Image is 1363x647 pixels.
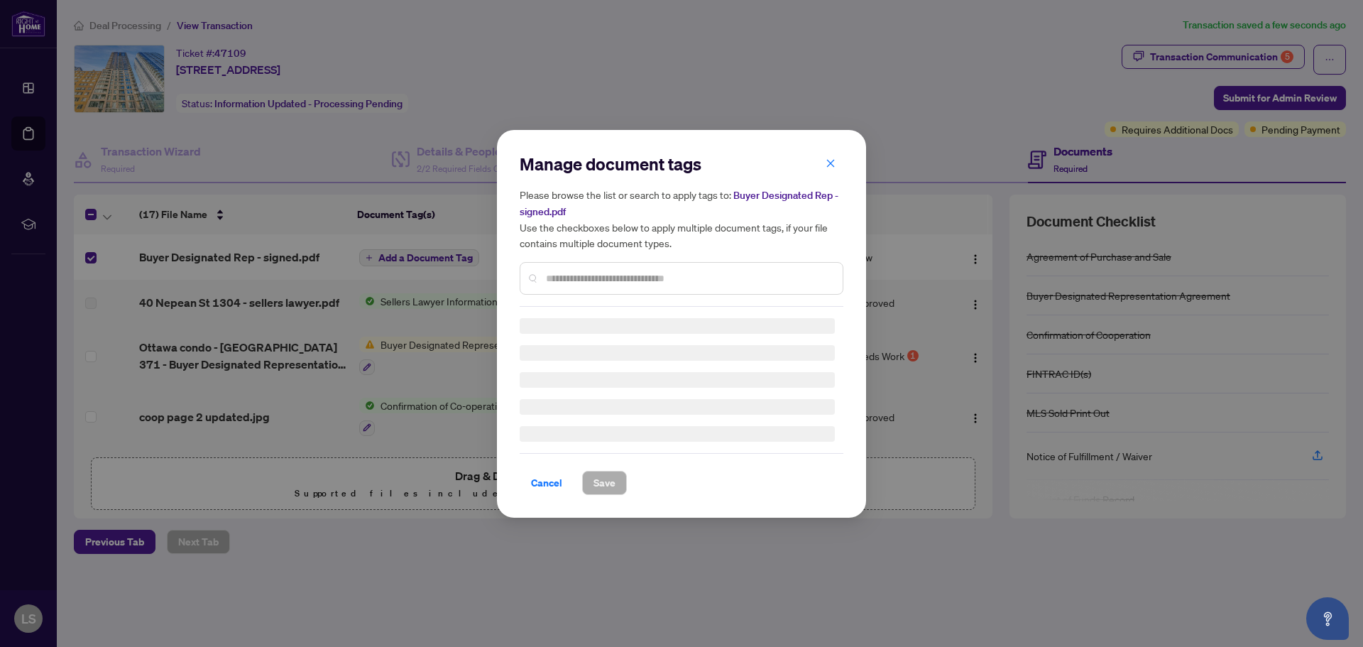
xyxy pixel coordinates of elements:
[520,471,574,495] button: Cancel
[520,187,843,251] h5: Please browse the list or search to apply tags to: Use the checkboxes below to apply multiple doc...
[1306,597,1349,640] button: Open asap
[531,472,562,494] span: Cancel
[520,189,838,218] span: Buyer Designated Rep - signed.pdf
[826,158,836,168] span: close
[520,153,843,175] h2: Manage document tags
[582,471,627,495] button: Save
